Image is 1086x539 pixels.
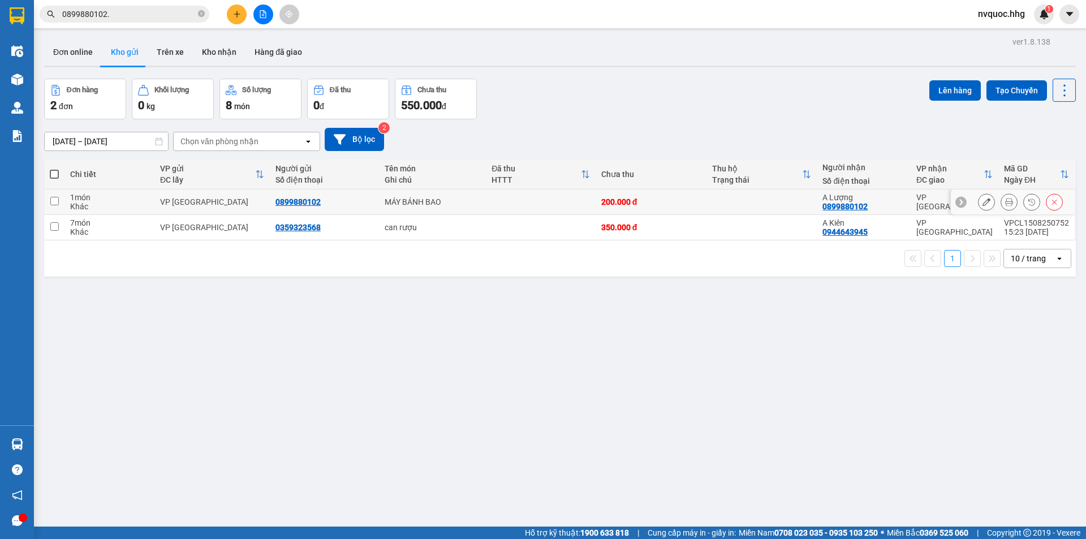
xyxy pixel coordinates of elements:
span: Miền Bắc [887,527,968,539]
div: Người nhận [822,163,905,172]
div: VP [GEOGRAPHIC_DATA] [916,193,993,211]
span: đ [320,102,324,111]
svg: open [1055,254,1064,263]
svg: open [304,137,313,146]
span: close-circle [198,9,205,20]
div: 10 / trang [1011,253,1046,264]
strong: PHIẾU GỬI HÀNG [54,61,146,73]
span: nvquoc.hhg [969,7,1034,21]
div: ĐC lấy [160,175,255,184]
th: Toggle SortBy [911,159,998,189]
span: 1 [1047,5,1051,13]
button: Kho gửi [102,38,148,66]
div: 1 món [70,193,149,202]
span: kg [146,102,155,111]
img: logo-vxr [10,7,24,24]
th: Toggle SortBy [154,159,270,189]
div: VP gửi [160,164,255,173]
button: aim [279,5,299,24]
strong: Hotline : [PHONE_NUMBER] - [PHONE_NUMBER] [48,75,152,93]
span: Cung cấp máy in - giấy in: [648,527,736,539]
sup: 2 [378,122,390,133]
span: ⚪️ [881,531,884,535]
span: 0 [313,98,320,112]
span: 550.000 [401,98,442,112]
div: Trạng thái [712,175,803,184]
th: Toggle SortBy [998,159,1075,189]
img: warehouse-icon [11,438,23,450]
button: Đã thu0đ [307,79,389,119]
div: Đã thu [330,86,351,94]
span: message [12,515,23,526]
span: | [637,527,639,539]
strong: HÃNG XE HẢI HOÀNG GIA [64,11,136,36]
img: logo [6,25,43,81]
span: 2 [50,98,57,112]
div: 0359323568 [275,223,321,232]
span: copyright [1023,529,1031,537]
div: 7 món [70,218,149,227]
span: caret-down [1065,9,1075,19]
sup: 1 [1045,5,1053,13]
div: Đã thu [492,164,581,173]
strong: 0708 023 035 - 0935 103 250 [774,528,878,537]
div: VPCL1508250752 [1004,218,1069,227]
button: plus [227,5,247,24]
div: Số lượng [242,86,271,94]
div: Số điện thoại [822,176,905,186]
div: Mã GD [1004,164,1060,173]
div: VP [GEOGRAPHIC_DATA] [916,218,993,236]
button: Số lượng8món [219,79,301,119]
span: plus [233,10,241,18]
div: Khác [70,202,149,211]
div: Sửa đơn hàng [978,193,995,210]
img: warehouse-icon [11,102,23,114]
div: Ngày ĐH [1004,175,1060,184]
span: Miền Nam [739,527,878,539]
span: đơn [59,102,73,111]
button: caret-down [1059,5,1079,24]
span: Hỗ trợ kỹ thuật: [525,527,629,539]
button: file-add [253,5,273,24]
span: đ [442,102,446,111]
div: 0899880102 [822,202,868,211]
button: Bộ lọc [325,128,384,151]
div: Chi tiết [70,170,149,179]
div: Khối lượng [154,86,189,94]
button: Đơn hàng2đơn [44,79,126,119]
div: ver 1.8.138 [1012,36,1050,48]
span: VPCL1508250783 [157,42,239,54]
button: Tạo Chuyến [986,80,1047,101]
div: 15:23 [DATE] [1004,227,1069,236]
button: Đơn online [44,38,102,66]
div: 350.000 đ [601,223,701,232]
span: notification [12,490,23,501]
div: Ghi chú [385,175,480,184]
img: warehouse-icon [11,45,23,57]
button: Hàng đã giao [245,38,311,66]
div: MÁY BÁNH BAO [385,197,480,206]
span: file-add [259,10,267,18]
input: Tìm tên, số ĐT hoặc mã đơn [62,8,196,20]
span: 42 [PERSON_NAME] - Vinh - [GEOGRAPHIC_DATA] [51,38,149,58]
span: | [977,527,979,539]
div: Người gửi [275,164,374,173]
img: solution-icon [11,130,23,142]
img: warehouse-icon [11,74,23,85]
strong: 1900 633 818 [580,528,629,537]
div: VP [GEOGRAPHIC_DATA] [160,223,264,232]
button: Kho nhận [193,38,245,66]
input: Select a date range. [45,132,168,150]
div: Chưa thu [417,86,446,94]
span: aim [285,10,293,18]
strong: 0369 525 060 [920,528,968,537]
span: 8 [226,98,232,112]
button: Lên hàng [929,80,981,101]
div: Thu hộ [712,164,803,173]
div: Chưa thu [601,170,701,179]
div: VP nhận [916,164,984,173]
span: món [234,102,250,111]
th: Toggle SortBy [706,159,817,189]
th: Toggle SortBy [486,159,596,189]
div: HTTT [492,175,581,184]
